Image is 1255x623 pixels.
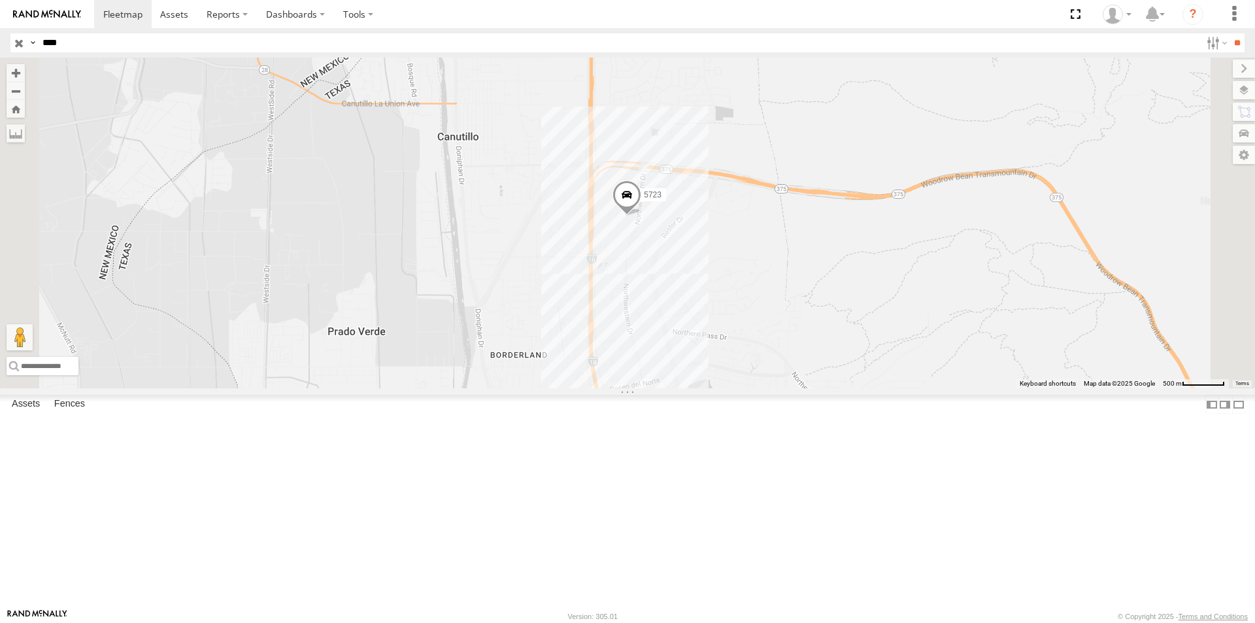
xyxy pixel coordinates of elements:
label: Hide Summary Table [1232,395,1245,414]
div: Version: 305.01 [568,613,618,620]
span: 5723 [644,190,661,199]
button: Keyboard shortcuts [1020,379,1076,388]
label: Search Filter Options [1201,33,1230,52]
a: Terms and Conditions [1179,613,1248,620]
label: Measure [7,124,25,143]
button: Zoom out [7,82,25,100]
button: Zoom Home [7,100,25,118]
span: 500 m [1163,380,1182,387]
div: © Copyright 2025 - [1118,613,1248,620]
label: Dock Summary Table to the Right [1218,395,1231,414]
label: Assets [5,396,46,414]
label: Dock Summary Table to the Left [1205,395,1218,414]
label: Map Settings [1233,146,1255,164]
a: Visit our Website [7,610,67,623]
div: foxconn f [1098,5,1136,24]
a: Terms [1235,380,1249,386]
button: Drag Pegman onto the map to open Street View [7,324,33,350]
button: Map Scale: 500 m per 62 pixels [1159,379,1229,388]
i: ? [1182,4,1203,25]
button: Zoom in [7,64,25,82]
label: Fences [48,396,92,414]
img: rand-logo.svg [13,10,81,19]
span: Map data ©2025 Google [1084,380,1155,387]
label: Search Query [27,33,38,52]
